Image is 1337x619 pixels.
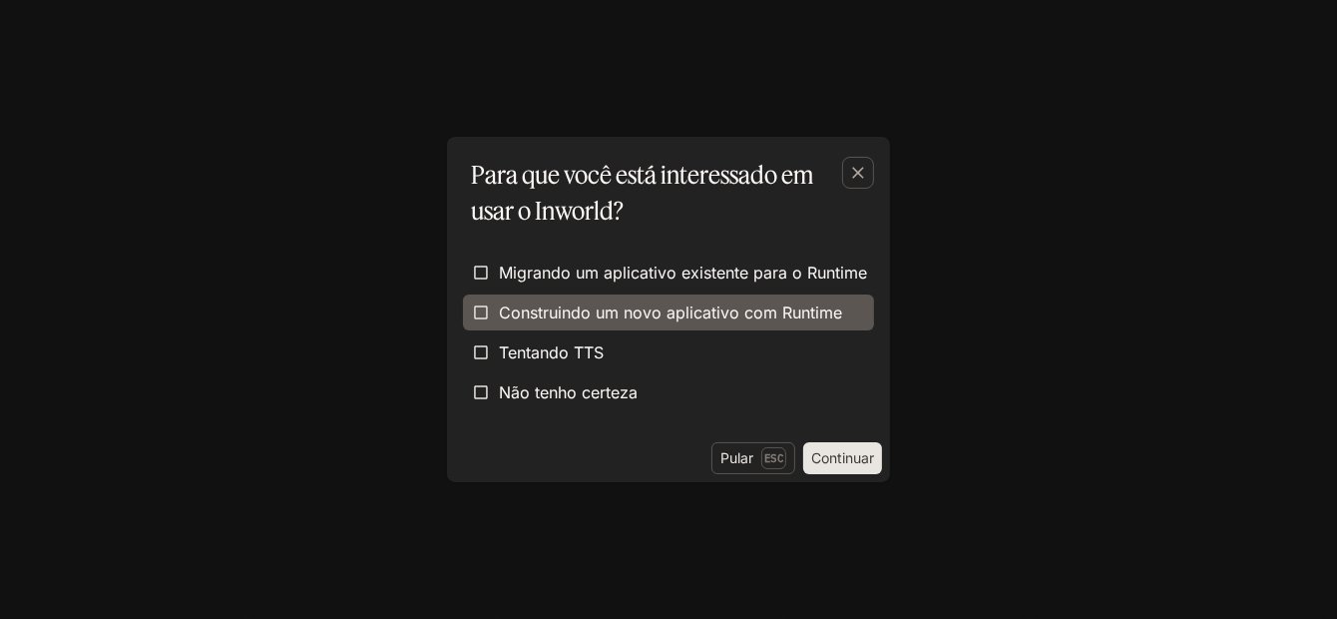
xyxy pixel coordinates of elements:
button: PularEsc [711,442,795,474]
font: Tentando TTS [499,342,604,362]
font: Continuar [811,449,874,466]
font: Construindo um novo aplicativo com Runtime [499,303,842,322]
font: Para que você está interessado em usar o Inworld? [471,160,813,226]
font: Migrando um aplicativo existente para o Runtime [499,263,867,283]
font: Pular [720,449,753,466]
font: Esc [764,451,783,465]
font: Não tenho certeza [499,382,638,402]
button: Continuar [803,442,882,474]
